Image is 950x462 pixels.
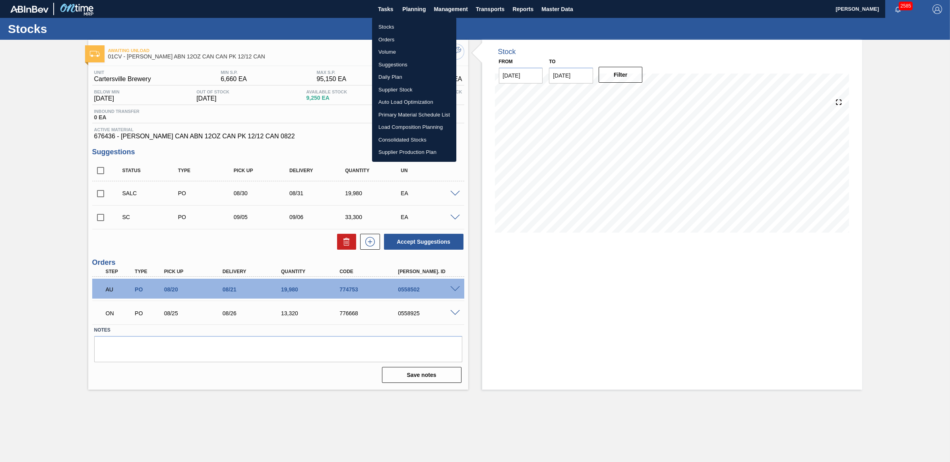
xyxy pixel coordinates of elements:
[372,109,456,121] a: Primary Material Schedule List
[372,21,456,33] a: Stocks
[372,71,456,83] a: Daily Plan
[372,146,456,159] a: Supplier Production Plan
[372,46,456,58] a: Volume
[372,58,456,71] a: Suggestions
[372,96,456,109] a: Auto Load Optimization
[372,33,456,46] a: Orders
[372,121,456,134] a: Load Composition Planning
[372,134,456,146] a: Consolidated Stocks
[372,83,456,96] a: Supplier Stock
